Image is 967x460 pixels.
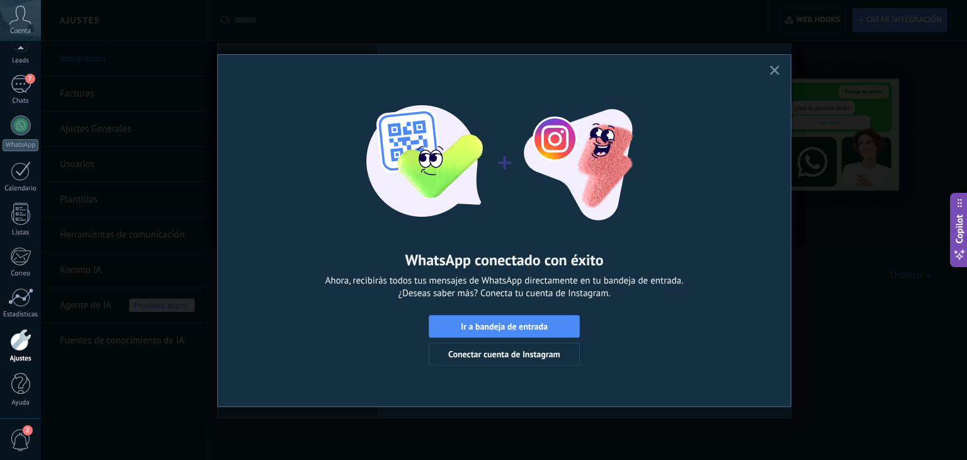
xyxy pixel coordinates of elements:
[325,275,684,300] span: Ahora, recibirás todos tus mensajes de WhatsApp directamente en tu bandeja de entrada. ¿Deseas sa...
[3,399,39,407] div: Ayuda
[3,185,39,193] div: Calendario
[3,139,38,151] div: WhatsApp
[23,425,33,435] span: 2
[3,57,39,65] div: Leads
[953,215,966,244] span: Copilot
[25,74,35,84] span: 7
[10,27,31,35] span: Cuenta
[366,74,643,225] img: wa-lite-feat-instagram-success.png
[448,350,560,359] span: Conectar cuenta de Instagram
[405,250,603,270] h2: WhatsApp conectado con éxito
[3,355,39,363] div: Ajustes
[3,229,39,237] div: Listas
[429,343,580,365] button: Conectar cuenta de Instagram
[3,97,39,105] div: Chats
[461,322,548,331] span: Ir a bandeja de entrada
[3,311,39,319] div: Estadísticas
[3,270,39,278] div: Correo
[429,315,580,338] button: Ir a bandeja de entrada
